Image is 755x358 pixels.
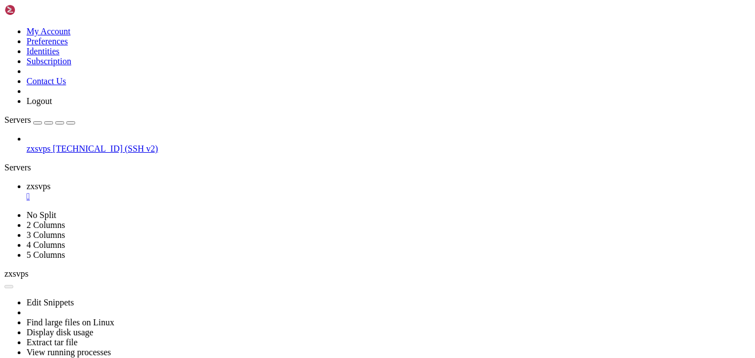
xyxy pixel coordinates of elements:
[4,115,31,124] span: Servers
[27,240,65,250] a: 4 Columns
[27,76,66,86] a: Contact Us
[27,144,51,153] span: zxsvps
[27,220,65,230] a: 2 Columns
[27,210,56,220] a: No Split
[27,56,71,66] a: Subscription
[27,230,65,240] a: 3 Columns
[27,134,751,154] li: zxsvps [TECHNICAL_ID] (SSH v2)
[27,298,74,307] a: Edit Snippets
[27,96,52,106] a: Logout
[27,328,93,337] a: Display disk usage
[27,181,751,201] a: zxsvps
[4,115,75,124] a: Servers
[27,250,65,260] a: 5 Columns
[4,269,29,278] span: zxsvps
[27,191,751,201] a: 
[27,318,114,327] a: Find large files on Linux
[4,4,68,15] img: Shellngn
[27,46,60,56] a: Identities
[27,27,71,36] a: My Account
[4,163,751,173] div: Servers
[53,144,158,153] span: [TECHNICAL_ID] (SSH v2)
[27,144,751,154] a: zxsvps [TECHNICAL_ID] (SSH v2)
[27,37,68,46] a: Preferences
[27,338,77,347] a: Extract tar file
[27,181,51,191] span: zxsvps
[27,347,111,357] a: View running processes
